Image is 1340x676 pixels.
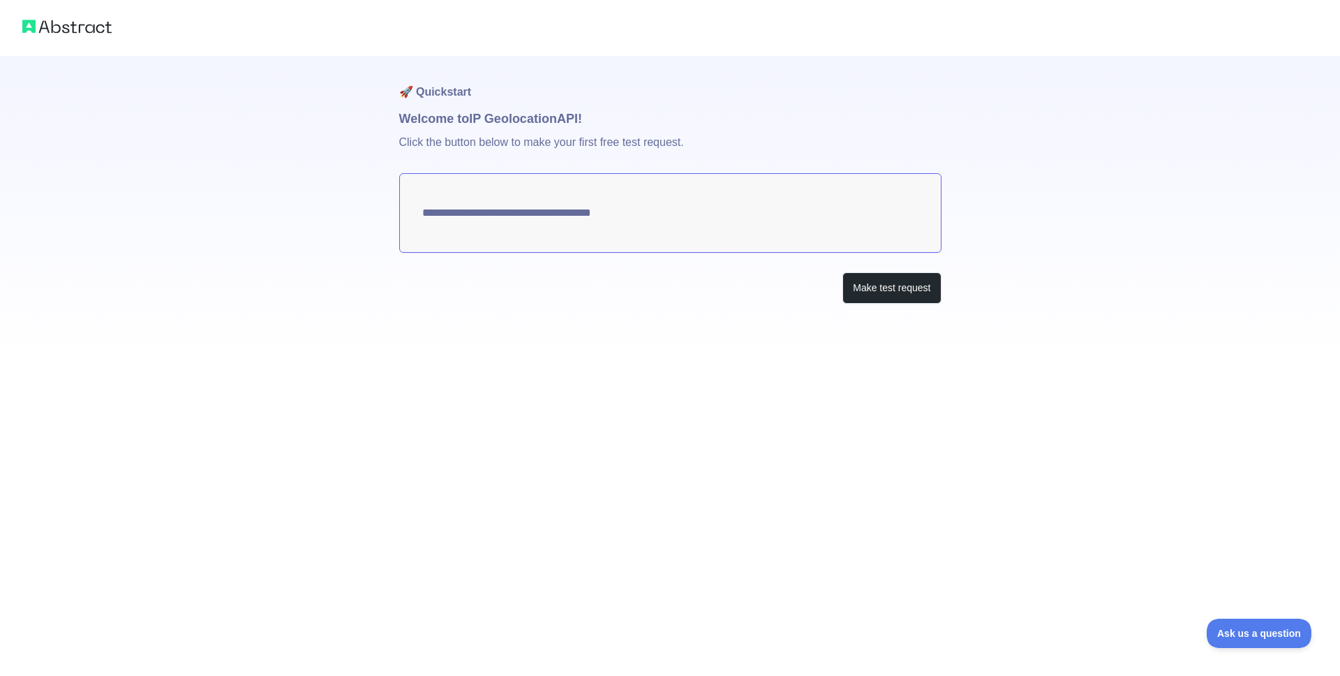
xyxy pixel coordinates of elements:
button: Make test request [842,272,941,304]
h1: 🚀 Quickstart [399,56,941,109]
img: Abstract logo [22,17,112,36]
iframe: Toggle Customer Support [1207,619,1312,648]
p: Click the button below to make your first free test request. [399,128,941,173]
h1: Welcome to IP Geolocation API! [399,109,941,128]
